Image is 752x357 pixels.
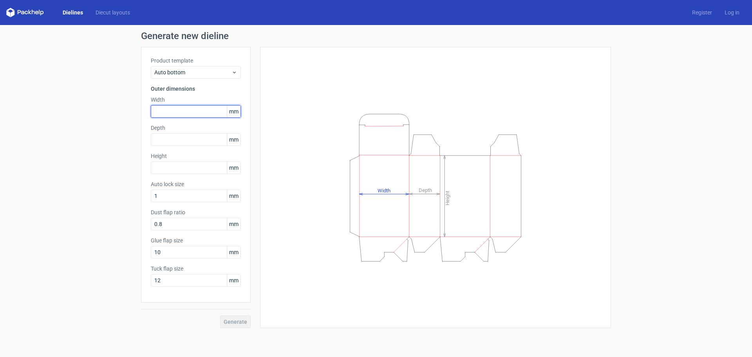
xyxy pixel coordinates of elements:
[151,96,241,104] label: Width
[227,134,240,145] span: mm
[227,106,240,117] span: mm
[141,31,611,41] h1: Generate new dieline
[151,57,241,65] label: Product template
[89,9,136,16] a: Diecut layouts
[378,187,390,193] tspan: Width
[718,9,746,16] a: Log in
[151,208,241,216] label: Dust flap ratio
[686,9,718,16] a: Register
[154,68,231,76] span: Auto bottom
[151,152,241,160] label: Height
[151,180,241,188] label: Auto lock size
[227,218,240,230] span: mm
[227,246,240,258] span: mm
[445,190,450,205] tspan: Height
[151,124,241,132] label: Depth
[56,9,89,16] a: Dielines
[419,187,432,193] tspan: Depth
[227,190,240,202] span: mm
[151,237,241,244] label: Glue flap size
[151,265,241,273] label: Tuck flap size
[151,85,241,93] h3: Outer dimensions
[227,162,240,174] span: mm
[227,274,240,286] span: mm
